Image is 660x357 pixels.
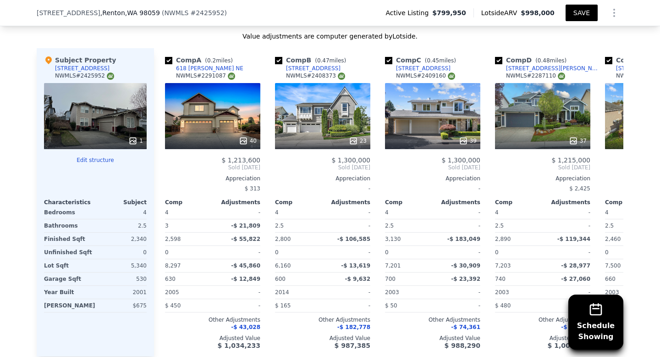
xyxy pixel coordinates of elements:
[434,206,480,219] div: -
[44,233,93,245] div: Finished Sqft
[385,335,480,342] div: Adjusted Value
[433,199,480,206] div: Adjustments
[495,249,499,256] span: 0
[286,65,341,72] div: [STREET_ADDRESS]
[100,8,160,17] span: , Renton
[335,342,370,349] span: $ 987,385
[451,324,480,330] span: -$ 74,361
[176,65,243,72] div: 618 [PERSON_NAME] NE
[451,276,480,282] span: -$ 23,392
[495,56,570,65] div: Comp D
[239,136,257,145] div: 40
[569,185,590,192] span: $ 2,425
[165,236,181,242] span: 2,598
[506,72,565,80] div: NWMLS # 2287110
[97,286,147,299] div: 2001
[44,299,95,312] div: [PERSON_NAME]
[275,182,370,195] div: -
[543,199,590,206] div: Adjustments
[557,236,590,242] span: -$ 119,344
[324,286,370,299] div: -
[396,72,455,80] div: NWMLS # 2409160
[214,299,260,312] div: -
[459,136,477,145] div: 39
[568,295,623,350] button: ScheduleShowing
[107,73,114,80] img: NWMLS Logo
[495,335,590,342] div: Adjusted Value
[544,219,590,232] div: -
[231,223,260,229] span: -$ 21,809
[97,219,147,232] div: 2.5
[275,199,323,206] div: Comp
[221,156,260,164] span: $ 1,213,600
[495,236,511,242] span: 2,890
[548,342,590,349] span: $ 1,000,562
[164,9,188,17] span: NWMLS
[337,236,370,242] span: -$ 106,585
[605,199,653,206] div: Comp
[445,342,480,349] span: $ 988,290
[506,65,601,72] div: [STREET_ADDRESS][PERSON_NAME]
[286,72,345,80] div: NWMLS # 2408373
[544,246,590,259] div: -
[441,156,480,164] span: $ 1,300,000
[323,199,370,206] div: Adjustments
[190,9,224,17] span: # 2425952
[385,8,432,17] span: Active Listing
[338,73,345,80] img: NWMLS Logo
[44,246,93,259] div: Unfinished Sqft
[434,219,480,232] div: -
[44,259,93,272] div: Lot Sqft
[218,342,260,349] span: $ 1,034,233
[385,209,389,216] span: 4
[55,72,114,80] div: NWMLS # 2425952
[275,56,350,65] div: Comp B
[495,209,499,216] span: 4
[385,316,480,324] div: Other Adjustments
[495,164,590,171] span: Sold [DATE]
[207,57,216,64] span: 0.2
[385,219,431,232] div: 2.5
[165,316,260,324] div: Other Adjustments
[44,219,93,232] div: Bathrooms
[448,73,455,80] img: NWMLS Logo
[558,73,565,80] img: NWMLS Logo
[97,246,147,259] div: 0
[544,299,590,312] div: -
[495,302,511,309] span: $ 480
[317,57,330,64] span: 0.47
[605,286,651,299] div: 2003
[324,219,370,232] div: -
[495,316,590,324] div: Other Adjustments
[165,199,213,206] div: Comp
[532,57,570,64] span: ( miles)
[165,276,176,282] span: 630
[214,246,260,259] div: -
[385,262,401,269] span: 7,201
[434,286,480,299] div: -
[605,249,609,256] span: 0
[201,57,236,64] span: ( miles)
[44,286,93,299] div: Year Built
[561,276,590,282] span: -$ 27,060
[214,286,260,299] div: -
[605,276,616,282] span: 660
[165,175,260,182] div: Appreciation
[214,206,260,219] div: -
[349,136,367,145] div: 23
[44,56,116,65] div: Subject Property
[228,73,235,80] img: NWMLS Logo
[176,72,235,80] div: NWMLS # 2291087
[605,262,621,269] span: 7,500
[213,199,260,206] div: Adjustments
[275,286,321,299] div: 2014
[97,273,147,285] div: 530
[245,185,260,192] span: $ 313
[495,199,543,206] div: Comp
[544,286,590,299] div: -
[341,262,370,269] span: -$ 13,619
[165,219,211,232] div: 3
[421,57,460,64] span: ( miles)
[605,4,623,22] button: Show Options
[275,302,291,309] span: $ 165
